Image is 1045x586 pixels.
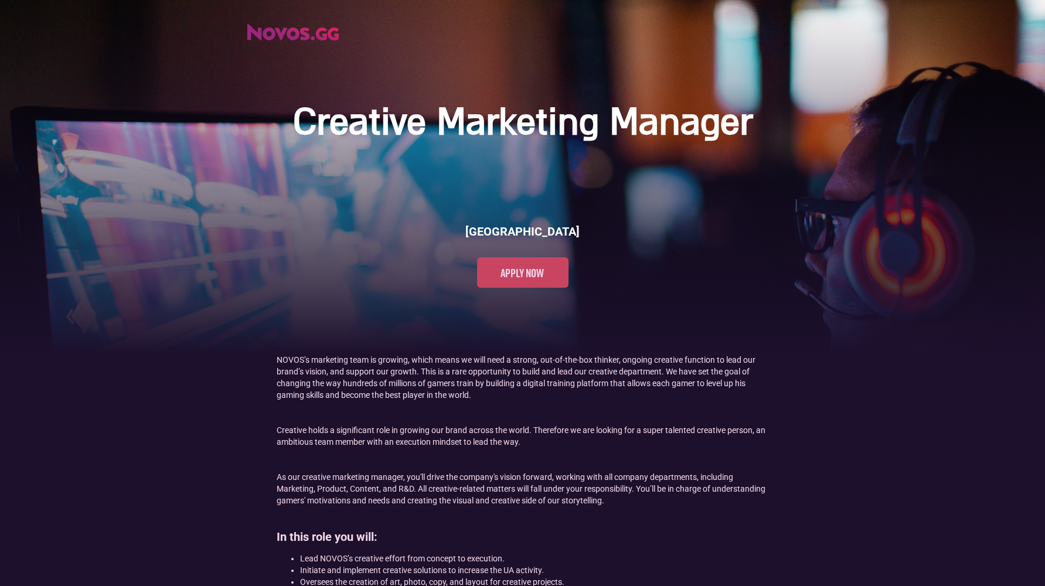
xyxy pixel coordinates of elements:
[292,101,753,147] h1: Creative Marketing Manager
[465,223,580,240] h6: [GEOGRAPHIC_DATA]
[300,564,769,576] li: Initiate and implement creative solutions to increase the UA activity.
[277,530,377,544] strong: In this role you will:
[477,257,569,288] a: Apply now
[277,471,769,506] p: As our creative marketing manager, you'll drive the company's vision forward, working with all co...
[277,354,769,401] p: NOVOS’s marketing team is growing, which means we will need a strong, out-of-the-box thinker, ong...
[277,424,769,448] p: Creative holds a significant role in growing our brand across the world. Therefore we are looking...
[300,553,769,564] li: Lead NOVOS’s creative effort from concept to execution.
